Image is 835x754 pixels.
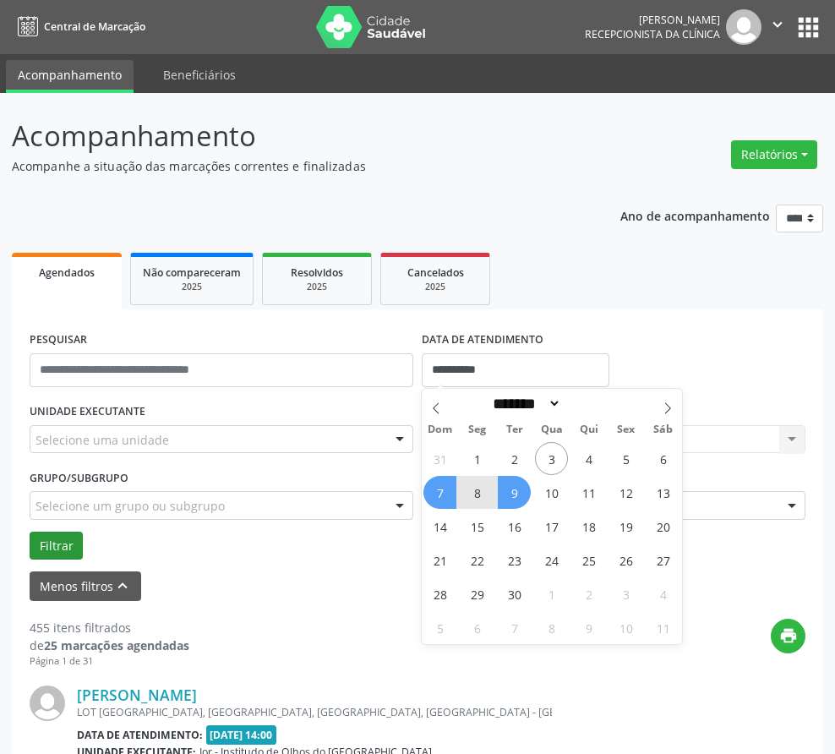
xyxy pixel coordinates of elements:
img: img [726,9,761,45]
span: Setembro 16, 2025 [498,510,531,543]
span: Cancelados [407,265,464,280]
span: Qua [533,424,570,435]
div: de [30,637,189,654]
label: DATA DE ATENDIMENTO [422,327,543,353]
p: Acompanhamento [12,115,580,157]
input: Year [561,395,617,413]
div: 455 itens filtrados [30,619,189,637]
button: Menos filtroskeyboard_arrow_up [30,571,141,601]
span: Outubro 1, 2025 [535,577,568,610]
div: [PERSON_NAME] [585,13,720,27]
span: Outubro 10, 2025 [609,611,642,644]
span: Outubro 2, 2025 [572,577,605,610]
a: Acompanhamento [6,60,134,93]
span: Setembro 15, 2025 [461,510,494,543]
span: Setembro 28, 2025 [423,577,456,610]
span: Setembro 11, 2025 [572,476,605,509]
b: Data de atendimento: [77,728,203,742]
div: 2025 [393,281,478,293]
span: Outubro 6, 2025 [461,611,494,644]
span: Outubro 7, 2025 [498,611,531,644]
span: Setembro 12, 2025 [609,476,642,509]
span: Outubro 11, 2025 [647,611,679,644]
span: Setembro 24, 2025 [535,544,568,576]
strong: 25 marcações agendadas [44,637,189,653]
button:  [761,9,794,45]
span: Setembro 23, 2025 [498,544,531,576]
span: Setembro 30, 2025 [498,577,531,610]
span: Setembro 18, 2025 [572,510,605,543]
span: Setembro 13, 2025 [647,476,679,509]
span: Setembro 14, 2025 [423,510,456,543]
span: Setembro 8, 2025 [461,476,494,509]
span: Setembro 5, 2025 [609,442,642,475]
span: Qui [570,424,608,435]
button: Relatórios [731,140,817,169]
label: Grupo/Subgrupo [30,465,128,491]
label: UNIDADE EXECUTANTE [30,399,145,425]
div: LOT [GEOGRAPHIC_DATA], [GEOGRAPHIC_DATA], [GEOGRAPHIC_DATA], [GEOGRAPHIC_DATA] - [GEOGRAPHIC_DATA] [77,705,552,719]
span: Setembro 3, 2025 [535,442,568,475]
span: Setembro 21, 2025 [423,544,456,576]
button: apps [794,13,823,42]
label: PESQUISAR [30,327,87,353]
span: Agosto 31, 2025 [423,442,456,475]
span: Setembro 25, 2025 [572,544,605,576]
span: Setembro 20, 2025 [647,510,679,543]
span: Resolvidos [291,265,343,280]
button: print [771,619,805,653]
a: [PERSON_NAME] [77,686,197,704]
a: Central de Marcação [12,13,145,41]
span: Outubro 8, 2025 [535,611,568,644]
span: Ter [496,424,533,435]
span: Setembro 4, 2025 [572,442,605,475]
span: Selecione uma unidade [35,431,169,449]
span: Sex [608,424,645,435]
span: Setembro 7, 2025 [423,476,456,509]
span: Outubro 5, 2025 [423,611,456,644]
span: Setembro 29, 2025 [461,577,494,610]
span: Setembro 2, 2025 [498,442,531,475]
span: Recepcionista da clínica [585,27,720,41]
span: Setembro 10, 2025 [535,476,568,509]
span: [DATE] 14:00 [206,725,277,745]
p: Ano de acompanhamento [620,205,770,226]
select: Month [487,395,561,413]
span: Outubro 9, 2025 [572,611,605,644]
button: Filtrar [30,532,83,560]
span: Setembro 19, 2025 [609,510,642,543]
span: Setembro 27, 2025 [647,544,679,576]
span: Setembro 6, 2025 [647,442,679,475]
span: Setembro 22, 2025 [461,544,494,576]
span: Setembro 1, 2025 [461,442,494,475]
div: 2025 [275,281,359,293]
span: Outubro 3, 2025 [609,577,642,610]
div: 2025 [143,281,241,293]
img: img [30,686,65,721]
span: Setembro 26, 2025 [609,544,642,576]
span: Setembro 9, 2025 [498,476,531,509]
span: Agendados [39,265,95,280]
i: print [779,626,798,645]
span: Não compareceram [143,265,241,280]
span: Seg [459,424,496,435]
span: Central de Marcação [44,19,145,34]
span: Dom [422,424,459,435]
p: Acompanhe a situação das marcações correntes e finalizadas [12,157,580,175]
a: Beneficiários [151,60,248,90]
span: Setembro 17, 2025 [535,510,568,543]
span: Sáb [645,424,682,435]
i: keyboard_arrow_up [113,576,132,595]
span: Outubro 4, 2025 [647,577,679,610]
div: Página 1 de 31 [30,654,189,669]
i:  [768,15,787,34]
span: Selecione um grupo ou subgrupo [35,497,225,515]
